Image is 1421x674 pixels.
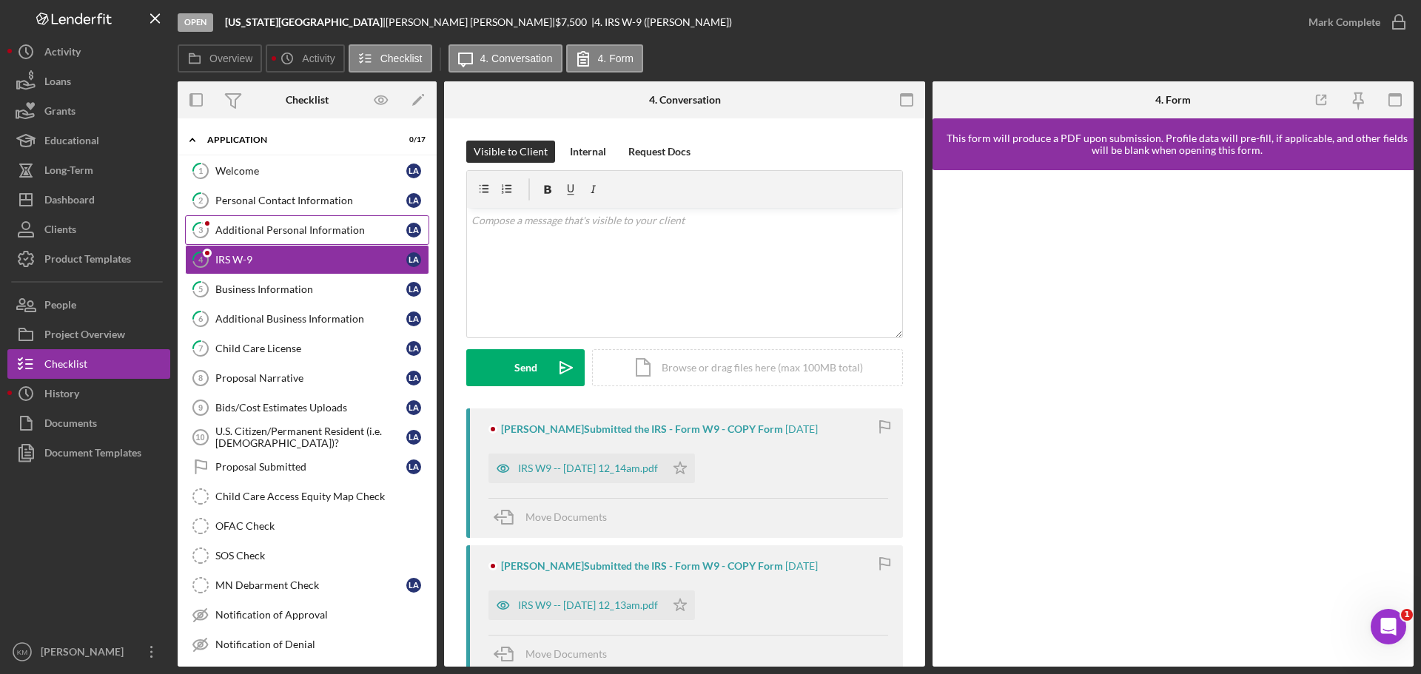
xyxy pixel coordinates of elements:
a: Notification of Approval [185,600,429,630]
tspan: 1 [198,166,203,175]
div: L A [406,459,421,474]
div: 4. Form [1155,94,1191,106]
tspan: 10 [195,433,204,442]
div: L A [406,164,421,178]
div: | 4. IRS W-9 ([PERSON_NAME]) [591,16,732,28]
button: 4. Form [566,44,643,73]
button: Mark Complete [1294,7,1414,37]
button: Internal [562,141,614,163]
a: Notification of Denial [185,630,429,659]
a: 1WelcomeLA [185,156,429,186]
div: Open [178,13,213,32]
div: L A [406,371,421,385]
div: Mark Complete [1309,7,1380,37]
button: Overview [178,44,262,73]
div: Visible to Client [474,141,548,163]
label: 4. Form [598,53,634,64]
div: [PERSON_NAME] [PERSON_NAME] | [386,16,555,28]
label: 4. Conversation [480,53,553,64]
div: L A [406,400,421,415]
a: MN Debarment CheckLA [185,570,429,600]
div: Bids/Cost Estimates Uploads [215,402,406,414]
a: 4IRS W-9LA [185,245,429,274]
div: Document Templates [44,438,141,471]
div: SOS Check [215,550,429,562]
button: IRS W9 -- [DATE] 12_14am.pdf [488,454,695,483]
div: IRS W9 -- [DATE] 12_13am.pdf [518,599,658,611]
div: [PERSON_NAME] Submitted the IRS - Form W9 - COPY Form [501,423,783,435]
button: Request Docs [621,141,698,163]
label: Overview [209,53,252,64]
div: This form will produce a PDF upon submission. Profile data will pre-fill, if applicable, and othe... [940,132,1414,156]
label: Activity [302,53,335,64]
tspan: 3 [198,225,203,235]
div: L A [406,223,421,237]
tspan: 8 [198,374,203,383]
a: 7Child Care LicenseLA [185,334,429,363]
div: L A [406,311,421,326]
span: Move Documents [525,647,607,660]
time: 2025-07-17 04:13 [785,560,818,572]
a: OFAC Check [185,511,429,541]
span: 1 [1401,609,1413,621]
a: 8Proposal NarrativeLA [185,363,429,393]
tspan: 9 [198,403,203,412]
button: 4. Conversation [449,44,562,73]
div: IRS W9 -- [DATE] 12_14am.pdf [518,462,658,474]
a: Proposal SubmittedLA [185,452,429,482]
a: 10U.S. Citizen/Permanent Resident (i.e. [DEMOGRAPHIC_DATA])?LA [185,422,429,452]
a: Child Care Access Equity Map Check [185,482,429,511]
a: SOS Check [185,541,429,570]
div: [PERSON_NAME] [37,637,133,670]
div: Notification of Denial [215,638,429,650]
div: 4. Conversation [649,94,721,106]
button: KM[PERSON_NAME] [7,637,170,667]
div: Additional Business Information [215,313,406,325]
div: Send [514,349,537,386]
div: L A [406,282,421,297]
div: L A [406,578,421,593]
div: Personal Contact Information [215,195,406,206]
tspan: 4 [198,255,204,264]
label: Checklist [380,53,423,64]
div: L A [406,341,421,356]
span: $7,500 [555,16,587,28]
div: OFAC Check [215,520,429,532]
a: 6Additional Business InformationLA [185,304,429,334]
button: Move Documents [488,636,622,673]
a: Document Templates [7,438,170,468]
div: Welcome [215,165,406,177]
div: L A [406,252,421,267]
button: IRS W9 -- [DATE] 12_13am.pdf [488,590,695,620]
button: Checklist [349,44,432,73]
div: Checklist [286,94,329,106]
iframe: Intercom live chat [1371,609,1406,644]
